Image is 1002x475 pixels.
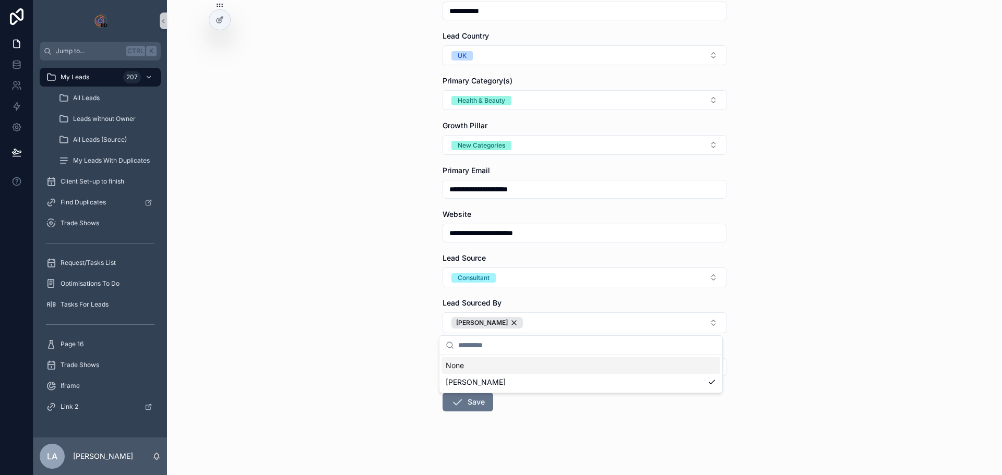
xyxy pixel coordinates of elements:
a: My Leads207 [40,68,161,87]
span: Ctrl [126,46,145,56]
span: Growth Pillar [443,121,487,130]
a: Page 16 [40,335,161,354]
span: Trade Shows [61,361,99,369]
span: LA [47,450,57,462]
a: Trade Shows [40,214,161,233]
span: [PERSON_NAME] [446,377,506,387]
a: Leads without Owner [52,109,161,128]
span: Page 16 [61,340,83,348]
img: App logo [92,13,109,29]
div: 207 [123,71,141,83]
div: Consultant [458,273,490,283]
a: Tasks For Leads [40,295,161,314]
span: My Leads With Duplicates [73,156,150,165]
span: My Leads [61,73,89,81]
span: Leads without Owner [73,115,136,123]
span: Lead Source [443,253,486,262]
a: Request/Tasks List [40,253,161,272]
div: scrollable content [33,60,167,430]
a: Trade Shows [40,356,161,374]
span: Primary Email [443,166,490,175]
div: Suggestions [439,355,722,393]
span: All Leads [73,94,100,102]
button: Select Button [443,312,726,333]
a: Optimisations To Do [40,274,161,293]
div: UK [458,51,467,60]
a: Link 2 [40,397,161,416]
span: Lead Sourced By [443,298,502,307]
button: Save [443,393,493,411]
a: All Leads [52,89,161,107]
span: Trade Shows [61,219,99,227]
span: Link 2 [61,403,78,411]
span: Client Set-up to finish [61,177,124,186]
a: My Leads With Duplicates [52,151,161,170]
div: Health & Beauty [458,96,505,105]
span: Lead Country [443,31,489,40]
span: Optimisations To Do [61,279,120,288]
button: Unselect 1 [451,317,523,328]
button: Select Button [443,45,726,65]
span: Tasks For Leads [61,300,109,309]
a: Client Set-up to finish [40,172,161,191]
button: Select Button [443,267,726,287]
button: Select Button [443,135,726,155]
span: Jump to... [56,47,122,55]
div: None [442,357,720,374]
a: All Leads (Source) [52,130,161,149]
span: Request/Tasks List [61,259,116,267]
p: [PERSON_NAME] [73,451,133,461]
a: Find Duplicates [40,193,161,212]
button: Select Button [443,90,726,110]
div: New Categories [458,141,505,150]
button: Jump to...CtrlK [40,42,161,60]
span: Find Duplicates [61,198,106,206]
span: Iframe [61,382,80,390]
span: All Leads (Source) [73,136,127,144]
a: Iframe [40,376,161,395]
span: K [147,47,156,55]
span: [PERSON_NAME] [456,319,508,327]
span: Primary Category(s) [443,76,512,85]
span: Website [443,210,471,218]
